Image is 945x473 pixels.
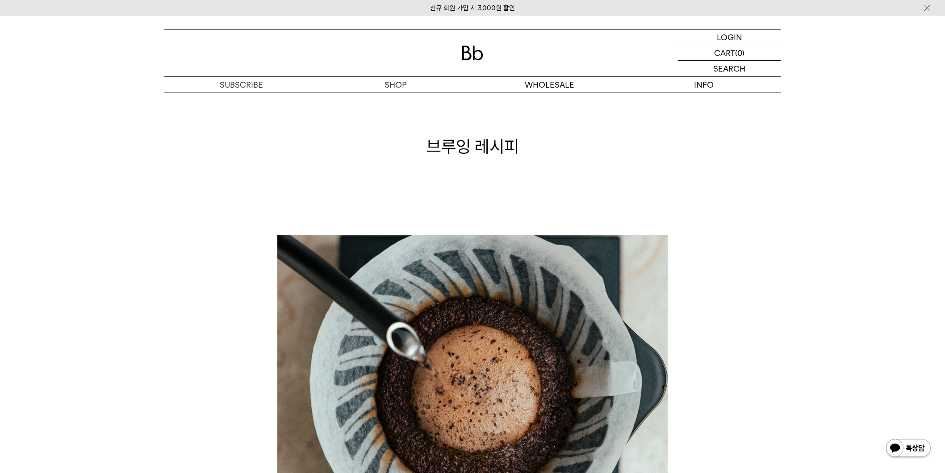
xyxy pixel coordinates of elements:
a: SHOP [318,77,472,93]
a: 신규 회원 가입 시 3,000원 할인 [430,4,515,12]
h1: 브루잉 레시피 [164,135,781,158]
a: LOGIN [678,30,781,45]
a: CART (0) [678,45,781,61]
img: 카카오톡 채널 1:1 채팅 버튼 [885,438,932,460]
p: (0) [735,45,744,60]
a: SUBSCRIBE [164,77,318,93]
p: CART [714,45,735,60]
p: WHOLESALE [472,77,627,93]
p: LOGIN [717,30,742,45]
p: SEARCH [713,61,745,76]
p: INFO [627,77,781,93]
img: 로고 [462,46,483,60]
